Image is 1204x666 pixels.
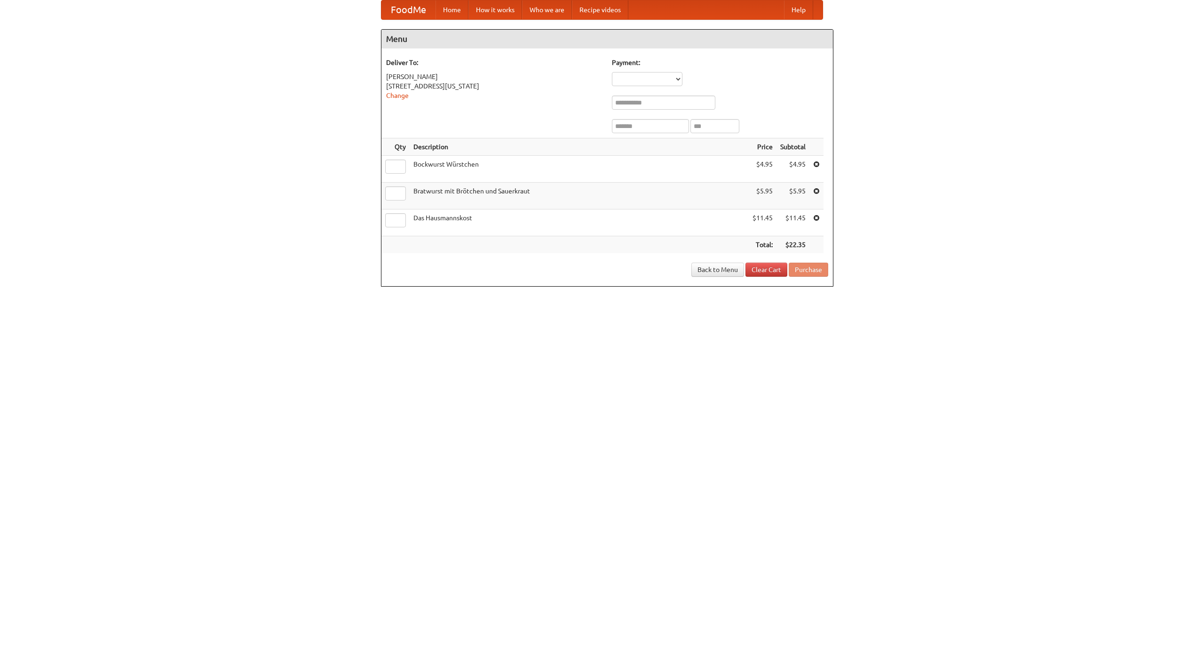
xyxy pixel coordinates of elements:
[749,156,776,183] td: $4.95
[784,0,813,19] a: Help
[749,209,776,236] td: $11.45
[749,183,776,209] td: $5.95
[386,92,409,99] a: Change
[386,72,602,81] div: [PERSON_NAME]
[386,81,602,91] div: [STREET_ADDRESS][US_STATE]
[410,209,749,236] td: Das Hausmannskost
[749,236,776,254] th: Total:
[691,263,744,277] a: Back to Menu
[381,0,436,19] a: FoodMe
[776,138,809,156] th: Subtotal
[745,263,787,277] a: Clear Cart
[572,0,628,19] a: Recipe videos
[410,156,749,183] td: Bockwurst Würstchen
[776,183,809,209] td: $5.95
[410,138,749,156] th: Description
[776,209,809,236] td: $11.45
[776,156,809,183] td: $4.95
[776,236,809,254] th: $22.35
[612,58,828,67] h5: Payment:
[522,0,572,19] a: Who we are
[749,138,776,156] th: Price
[436,0,468,19] a: Home
[381,30,833,48] h4: Menu
[410,183,749,209] td: Bratwurst mit Brötchen und Sauerkraut
[468,0,522,19] a: How it works
[789,263,828,277] button: Purchase
[381,138,410,156] th: Qty
[386,58,602,67] h5: Deliver To:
